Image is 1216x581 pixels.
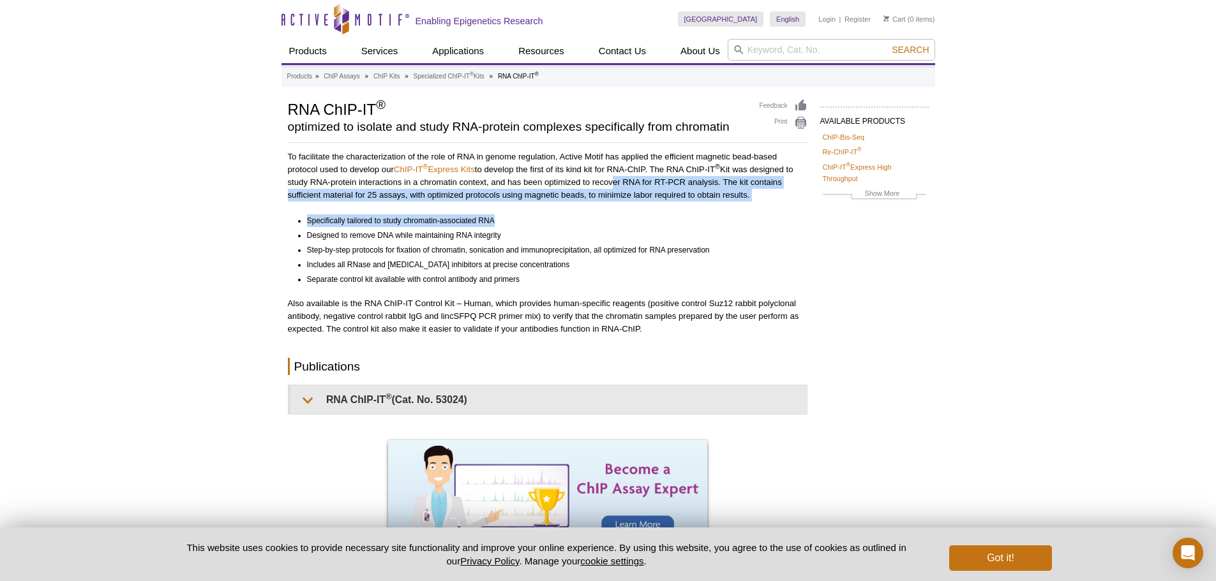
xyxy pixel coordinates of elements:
[414,71,484,82] a: Specialized ChIP-IT®Kits
[760,116,807,130] a: Print
[376,98,386,112] sup: ®
[678,11,764,27] a: [GEOGRAPHIC_DATA]
[281,39,334,63] a: Products
[883,15,889,22] img: Your Cart
[354,39,406,63] a: Services
[423,163,428,170] sup: ®
[307,242,796,256] li: Step-by-step protocols for fixation of chromatin, sonication and immunoprecipitation, all optimiz...
[728,39,935,61] input: Keyword, Cat. No.
[857,147,862,153] sup: ®
[760,99,807,113] a: Feedback
[165,541,929,568] p: This website uses cookies to provide necessary site functionality and improve your online experie...
[883,15,906,24] a: Cart
[823,188,926,202] a: Show More
[535,71,539,77] sup: ®
[823,146,862,158] a: Re-ChIP-IT®
[823,131,864,143] a: ChIP-Bis-Seq
[388,440,707,563] img: Become a ChIP Assay Expert
[820,107,929,129] h2: AVAILABLE PRODUCTS
[949,545,1051,571] button: Got it!
[394,165,475,174] a: ChIP-IT®Express Kits
[470,71,474,77] sup: ®
[290,385,807,414] summary: RNA ChIP-IT®(Cat. No. 53024)
[460,555,519,566] a: Privacy Policy
[307,271,796,286] li: Separate control kit available with control antibody and primers
[288,99,747,118] h1: RNA ChIP-IT
[365,73,369,80] li: »
[288,121,747,133] h2: optimized to isolate and study RNA-protein complexes specifically from chromatin
[883,11,935,27] li: (0 items)
[892,45,929,55] span: Search
[490,73,493,80] li: »
[844,15,871,24] a: Register
[307,227,796,242] li: Designed to remove DNA while maintaining RNA integrity
[818,15,836,24] a: Login
[888,44,933,55] button: Search
[580,555,643,566] button: cookie settings
[1173,538,1203,568] div: Open Intercom Messenger
[839,11,841,27] li: |
[386,392,392,401] sup: ®
[287,71,312,82] a: Products
[823,161,926,184] a: ChIP-IT®Express High Throughput
[770,11,806,27] a: English
[591,39,654,63] a: Contact Us
[315,73,319,80] li: »
[307,256,796,271] li: Includes all RNase and [MEDICAL_DATA] inhibitors at precise concentrations
[498,73,539,80] li: RNA ChIP-IT
[288,358,807,375] h2: Publications
[416,15,543,27] h2: Enabling Epigenetics Research
[424,39,492,63] a: Applications
[511,39,572,63] a: Resources
[715,163,720,170] sup: ®
[324,71,360,82] a: ChIP Assays
[405,73,409,80] li: »
[288,297,807,335] p: Also available is the RNA ChIP-IT Control Kit – Human, which provides human-specific reagents (po...
[307,214,796,227] li: Specifically tailored to study chromatin-associated RNA
[846,161,851,168] sup: ®
[673,39,728,63] a: About Us
[373,71,400,82] a: ChIP Kits
[288,151,807,202] p: To facilitate the characterization of the role of RNA in genome regulation, Active Motif has appl...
